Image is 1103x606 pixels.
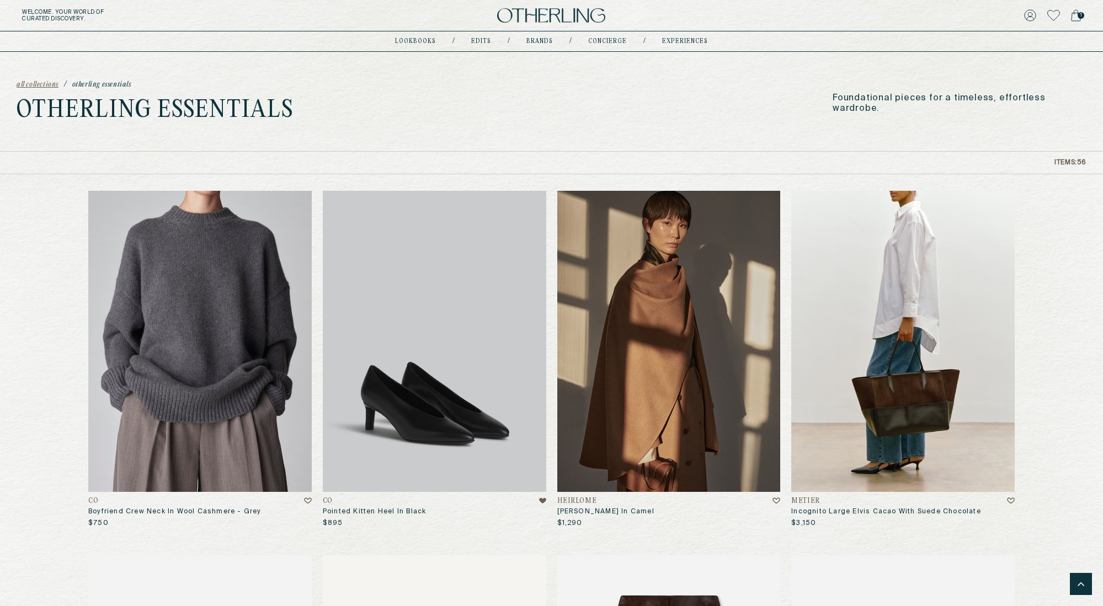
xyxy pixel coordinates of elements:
a: Brands [526,39,553,44]
h3: Incognito Large Elvis Cacao With Suede Chocolate [791,507,1015,516]
span: Otherling Essentials [72,81,131,89]
div: / [569,37,572,46]
img: Boyfriend Crew Neck in Wool Cashmere - Grey [88,191,312,492]
div: / [452,37,455,46]
h3: Boyfriend Crew Neck In Wool Cashmere - Grey [88,507,312,516]
div: / [643,37,646,46]
h4: CO [88,497,98,505]
img: logo [497,8,605,23]
p: $750 [88,519,109,528]
p: Foundational pieces for a timeless, effortless wardrobe. [833,93,1086,114]
img: Pointed Kitten Heel in Black [323,191,546,492]
a: 1 [1071,8,1081,23]
a: Pointed Kitten Heel in BlackCOPointed Kitten Heel In Black$895 [323,191,546,528]
h3: Pointed Kitten Heel In Black [323,507,546,516]
a: concierge [588,39,627,44]
a: all collections [17,81,58,89]
h4: Metier [791,497,820,505]
a: Incognito Large Elvis Cacao with Suede ChocolateMetierIncognito Large Elvis Cacao With Suede Choc... [791,191,1015,528]
h4: Heirlome [557,497,597,505]
h4: CO [323,497,333,505]
p: $3,150 [791,519,816,528]
a: /Otherling Essentials [64,81,131,89]
span: / [64,81,67,89]
h5: Welcome . Your world of curated discovery. [22,9,340,22]
p: $895 [323,519,343,528]
h1: Otherling Essentials [17,100,294,122]
h3: [PERSON_NAME] In Camel [557,507,781,516]
a: Edits [471,39,491,44]
div: / [508,37,510,46]
a: experiences [662,39,708,44]
a: Danica Shawl in CamelHeirlome[PERSON_NAME] In Camel$1,290 [557,191,781,528]
img: Incognito Large Elvis Cacao with Suede Chocolate [791,191,1015,492]
p: $1,290 [557,519,583,528]
img: Danica Shawl in Camel [557,191,781,492]
p: Items: 56 [1054,159,1086,167]
a: Boyfriend Crew Neck in Wool Cashmere - GreyCOBoyfriend Crew Neck In Wool Cashmere - Grey$750 [88,191,312,528]
a: lookbooks [395,39,436,44]
span: 1 [1078,12,1084,19]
